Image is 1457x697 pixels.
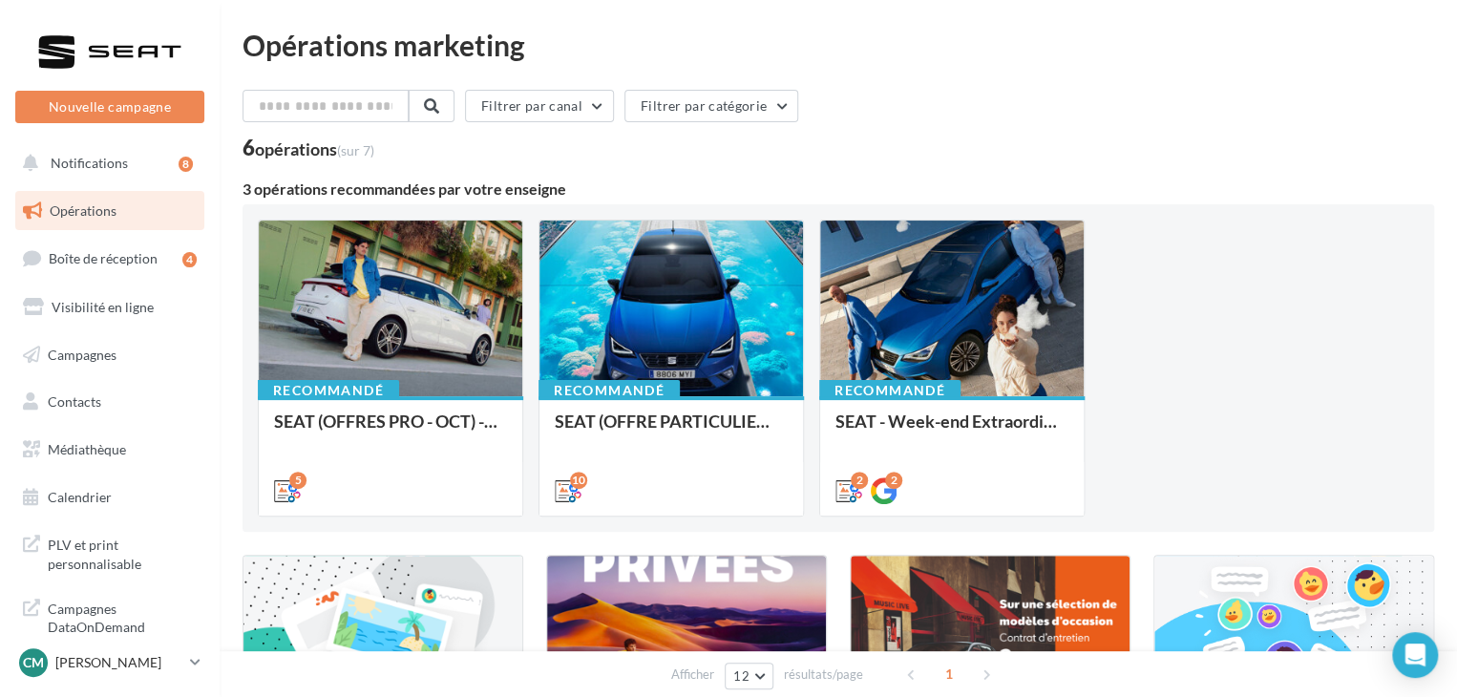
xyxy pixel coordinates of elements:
[11,335,208,375] a: Campagnes
[570,472,587,489] div: 10
[465,90,614,122] button: Filtrer par canal
[255,140,374,158] div: opérations
[51,155,128,171] span: Notifications
[624,90,798,122] button: Filtrer par catégorie
[851,472,868,489] div: 2
[725,663,773,689] button: 12
[11,287,208,327] a: Visibilité en ligne
[733,668,750,684] span: 12
[48,532,197,573] span: PLV et print personnalisable
[11,191,208,231] a: Opérations
[48,596,197,637] span: Campagnes DataOnDemand
[48,441,126,457] span: Médiathèque
[11,382,208,422] a: Contacts
[835,412,1068,450] div: SEAT - Week-end Extraordinaire ([GEOGRAPHIC_DATA]) - OCTOBRE
[289,472,306,489] div: 5
[243,31,1434,59] div: Opérations marketing
[48,489,112,505] span: Calendrier
[11,430,208,470] a: Médiathèque
[1392,632,1438,678] div: Open Intercom Messenger
[337,142,374,158] span: (sur 7)
[11,524,208,581] a: PLV et print personnalisable
[50,202,116,219] span: Opérations
[48,393,101,410] span: Contacts
[819,380,961,401] div: Recommandé
[55,653,182,672] p: [PERSON_NAME]
[885,472,902,489] div: 2
[182,252,197,267] div: 4
[784,665,863,684] span: résultats/page
[934,659,964,689] span: 1
[538,380,680,401] div: Recommandé
[243,137,374,158] div: 6
[11,588,208,644] a: Campagnes DataOnDemand
[11,477,208,517] a: Calendrier
[258,380,399,401] div: Recommandé
[274,412,507,450] div: SEAT (OFFRES PRO - OCT) - SOCIAL MEDIA
[23,653,44,672] span: Cm
[11,238,208,279] a: Boîte de réception4
[52,299,154,315] span: Visibilité en ligne
[49,250,158,266] span: Boîte de réception
[15,91,204,123] button: Nouvelle campagne
[179,157,193,172] div: 8
[555,412,788,450] div: SEAT (OFFRE PARTICULIER - OCT) - SOCIAL MEDIA
[671,665,714,684] span: Afficher
[48,346,116,362] span: Campagnes
[11,143,201,183] button: Notifications 8
[15,644,204,681] a: Cm [PERSON_NAME]
[243,181,1434,197] div: 3 opérations recommandées par votre enseigne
